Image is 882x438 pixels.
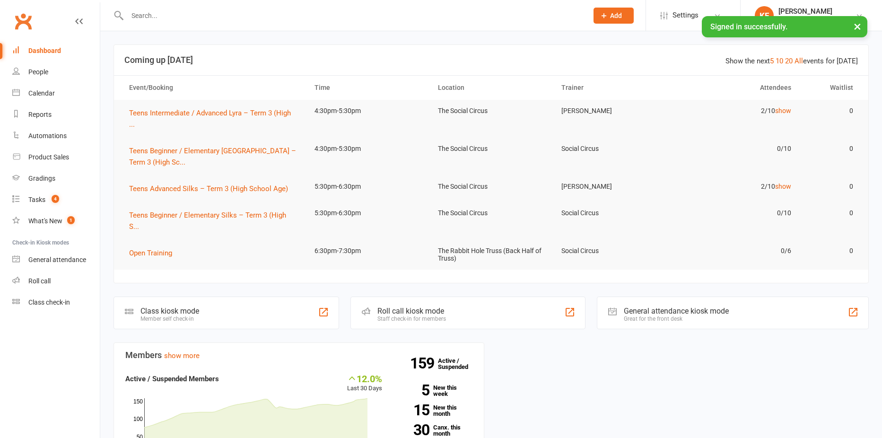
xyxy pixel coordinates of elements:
td: 5:30pm-6:30pm [306,175,429,198]
div: What's New [28,217,62,225]
div: General attendance [28,256,86,263]
a: 5 [770,57,774,65]
a: 15New this month [396,404,472,417]
div: Reports [28,111,52,118]
a: 20 [785,57,793,65]
td: 0/10 [676,138,800,160]
button: Open Training [129,247,179,259]
div: Tasks [28,196,45,203]
a: All [795,57,803,65]
a: General attendance kiosk mode [12,249,100,271]
span: Open Training [129,249,172,257]
div: The Social Circus Pty Ltd [778,16,851,24]
strong: 30 [396,423,429,437]
strong: 159 [410,356,438,370]
a: 10 [776,57,783,65]
button: × [849,16,866,36]
th: Location [429,76,553,100]
a: Reports [12,104,100,125]
div: Roll call [28,277,51,285]
td: 0/6 [676,240,800,262]
td: 0 [800,202,862,224]
div: Staff check-in for members [377,315,446,322]
td: 0 [800,240,862,262]
a: People [12,61,100,83]
td: 5:30pm-6:30pm [306,202,429,224]
td: 6:30pm-7:30pm [306,240,429,262]
button: Teens Intermediate / Advanced Lyra – Term 3 (High ... [129,107,297,130]
td: Social Circus [553,240,676,262]
a: Tasks 4 [12,189,100,210]
a: 159Active / Suspended [438,350,480,377]
strong: Active / Suspended Members [125,375,219,383]
div: Calendar [28,89,55,97]
td: The Social Circus [429,100,553,122]
a: show [775,107,791,114]
th: Waitlist [800,76,862,100]
a: Roll call [12,271,100,292]
a: Class kiosk mode [12,292,100,313]
div: KF [755,6,774,25]
td: 4:30pm-5:30pm [306,138,429,160]
div: Gradings [28,175,55,182]
a: 30Canx. this month [396,424,472,437]
button: Add [594,8,634,24]
td: 4:30pm-5:30pm [306,100,429,122]
th: Trainer [553,76,676,100]
div: 12.0% [347,373,382,384]
h3: Coming up [DATE] [124,55,858,65]
span: Teens Beginner / Elementary [GEOGRAPHIC_DATA] – Term 3 (High Sc... [129,147,296,166]
div: General attendance kiosk mode [624,307,729,315]
a: show more [164,351,200,360]
div: Product Sales [28,153,69,161]
a: show [775,183,791,190]
a: Automations [12,125,100,147]
button: Teens Beginner / Elementary [GEOGRAPHIC_DATA] – Term 3 (High Sc... [129,145,297,168]
td: 0 [800,100,862,122]
a: Dashboard [12,40,100,61]
span: Teens Beginner / Elementary Silks – Term 3 (High S... [129,211,286,231]
strong: 15 [396,403,429,417]
span: Teens Advanced Silks – Term 3 (High School Age) [129,184,288,193]
td: The Social Circus [429,202,553,224]
span: Signed in successfully. [710,22,787,31]
td: The Social Circus [429,175,553,198]
strong: 5 [396,383,429,397]
a: 5New this week [396,385,472,397]
div: Great for the front desk [624,315,729,322]
td: 2/10 [676,100,800,122]
a: Calendar [12,83,100,104]
button: Teens Advanced Silks – Term 3 (High School Age) [129,183,295,194]
button: Teens Beginner / Elementary Silks – Term 3 (High S... [129,210,297,232]
td: [PERSON_NAME] [553,100,676,122]
a: Gradings [12,168,100,189]
th: Attendees [676,76,800,100]
h3: Members [125,350,472,360]
div: People [28,68,48,76]
td: 2/10 [676,175,800,198]
td: Social Circus [553,138,676,160]
a: Clubworx [11,9,35,33]
span: Add [610,12,622,19]
div: Class check-in [28,298,70,306]
a: What's New1 [12,210,100,232]
div: Roll call kiosk mode [377,307,446,315]
div: Dashboard [28,47,61,54]
td: [PERSON_NAME] [553,175,676,198]
div: Show the next events for [DATE] [725,55,858,67]
div: Class kiosk mode [140,307,199,315]
span: Settings [672,5,699,26]
td: The Rabbit Hole Truss (Back Half of Truss) [429,240,553,270]
div: Member self check-in [140,315,199,322]
span: 4 [52,195,59,203]
td: 0 [800,138,862,160]
td: The Social Circus [429,138,553,160]
div: Automations [28,132,67,140]
div: [PERSON_NAME] [778,7,851,16]
td: Social Circus [553,202,676,224]
td: 0/10 [676,202,800,224]
input: Search... [124,9,581,22]
a: Product Sales [12,147,100,168]
th: Event/Booking [121,76,306,100]
td: 0 [800,175,862,198]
